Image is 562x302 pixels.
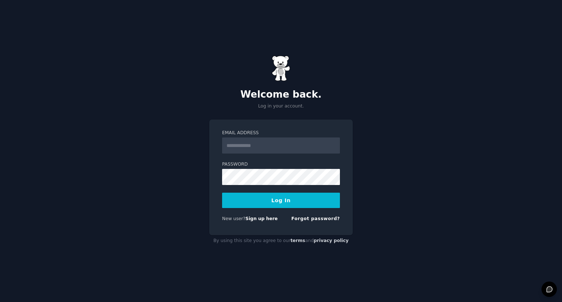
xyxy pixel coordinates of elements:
[222,193,340,208] button: Log In
[272,56,290,81] img: Gummy Bear
[222,130,340,136] label: Email Address
[209,103,353,110] p: Log in your account.
[314,238,349,243] a: privacy policy
[222,161,340,168] label: Password
[222,216,246,221] span: New user?
[246,216,278,221] a: Sign up here
[291,216,340,221] a: Forgot password?
[209,235,353,247] div: By using this site you agree to our and
[291,238,305,243] a: terms
[209,89,353,101] h2: Welcome back.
